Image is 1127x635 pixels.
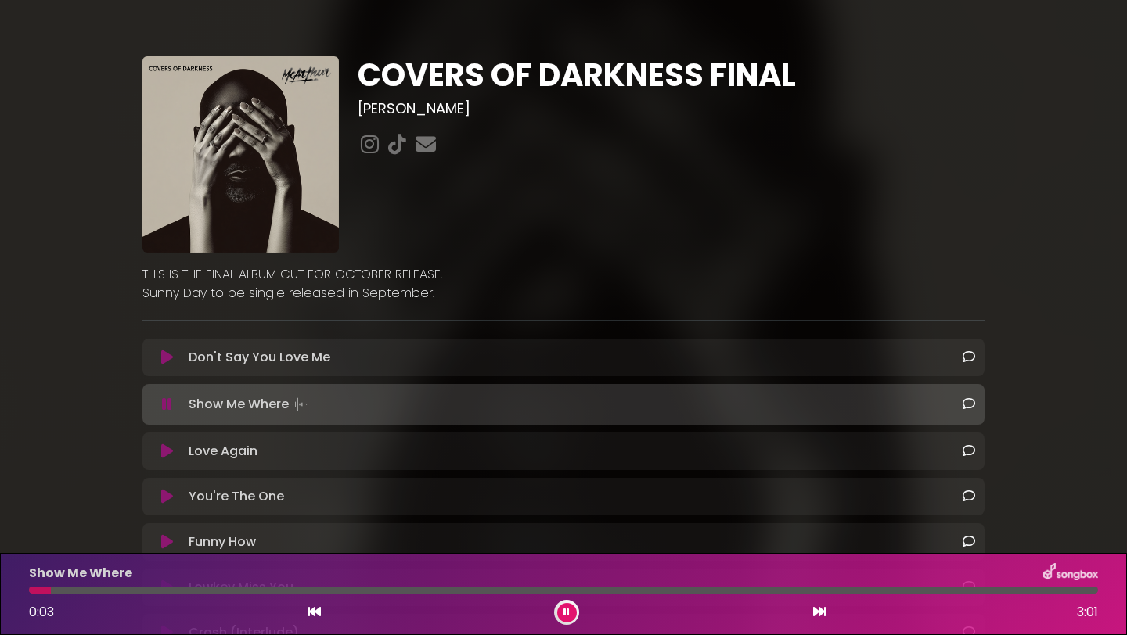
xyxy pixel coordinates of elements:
[358,100,985,117] h3: [PERSON_NAME]
[1043,563,1098,583] img: songbox-logo-white.png
[142,56,339,253] img: H1JVgOjATuO7XgTOmm0l
[358,56,985,94] h1: COVERS OF DARKNESS FINAL
[189,393,311,415] p: Show Me Where
[142,265,985,284] p: THIS IS THE FINAL ALBUM CUT FOR OCTOBER RELEASE.
[189,348,330,367] p: Don't Say You Love Me
[189,533,256,551] p: Funny How
[1077,603,1098,622] span: 3:01
[289,393,311,415] img: waveform4.gif
[189,442,257,461] p: Love Again
[189,487,284,506] p: You're The One
[142,284,985,303] p: Sunny Day to be single released in September.
[29,564,132,583] p: Show Me Where
[29,603,54,621] span: 0:03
